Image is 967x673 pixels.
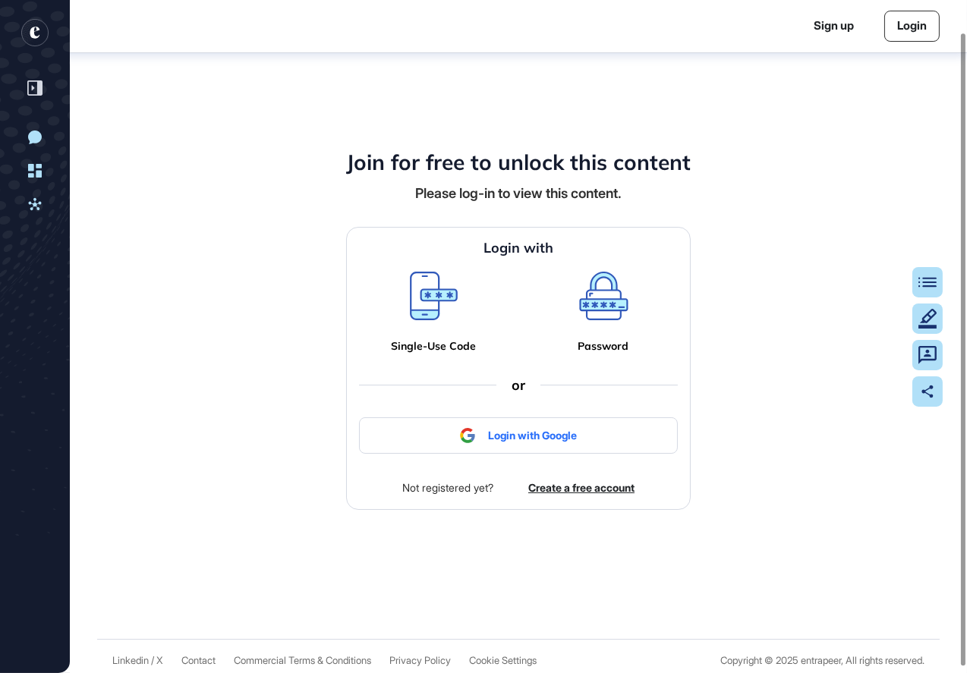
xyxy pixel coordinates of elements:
a: X [156,655,163,666]
a: Cookie Settings [469,655,537,666]
a: Single-Use Code [391,340,476,353]
a: Password [578,340,629,353]
span: / [151,655,154,666]
a: Create a free account [528,480,635,495]
div: entrapeer-logo [21,19,49,46]
div: Copyright © 2025 entrapeer, All rights reserved. [720,655,924,666]
h4: Join for free to unlock this content [346,149,691,175]
a: Linkedin [112,655,149,666]
div: or [496,377,540,394]
a: Privacy Policy [389,655,451,666]
a: Login [884,11,940,42]
div: Please log-in to view this content. [415,184,622,203]
h4: Login with [483,240,553,256]
div: Not registered yet? [402,478,493,497]
a: Commercial Terms & Conditions [234,655,371,666]
a: Sign up [814,17,854,35]
span: Contact [181,655,216,666]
